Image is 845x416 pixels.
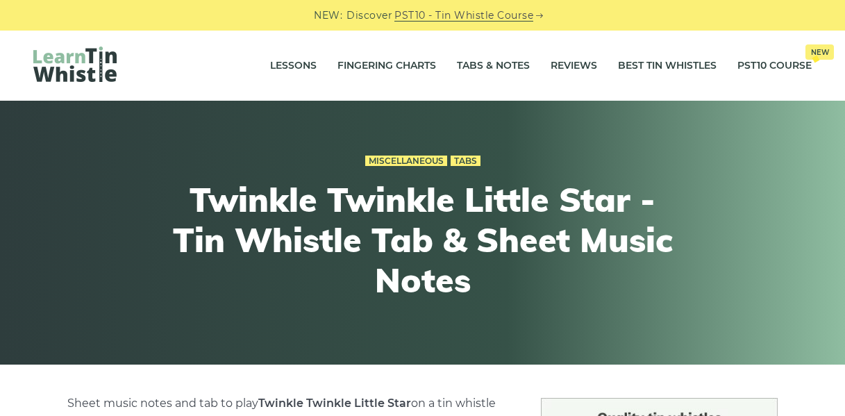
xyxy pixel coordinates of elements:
strong: Twinkle Twinkle Little Star [258,397,411,410]
h1: Twinkle Twinkle Little Star - Tin Whistle Tab & Sheet Music Notes [167,180,678,300]
a: Best Tin Whistles [618,49,717,83]
a: Lessons [270,49,317,83]
a: Tabs [451,156,480,167]
a: Tabs & Notes [457,49,530,83]
a: PST10 CourseNew [737,49,812,83]
span: New [805,44,834,60]
a: Fingering Charts [337,49,436,83]
a: Miscellaneous [365,156,447,167]
img: LearnTinWhistle.com [33,47,117,82]
a: Reviews [551,49,597,83]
